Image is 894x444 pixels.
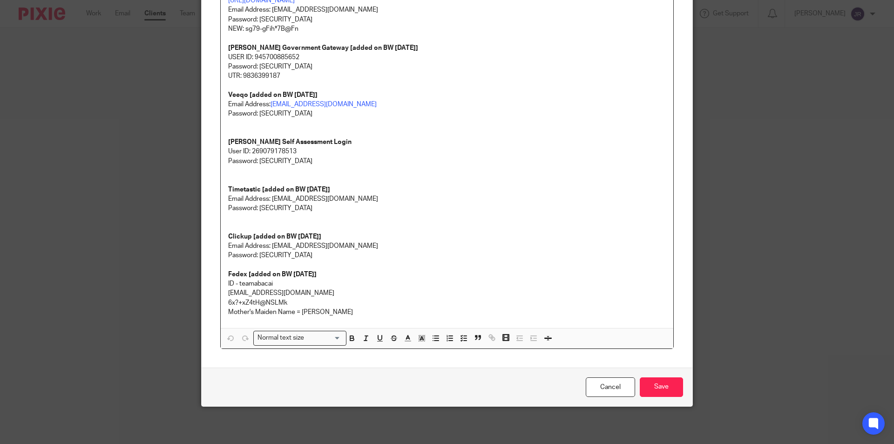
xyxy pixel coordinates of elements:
[228,71,666,81] p: UTR: 9836399187
[228,251,666,260] p: Password: [SECURITY_DATA]
[228,271,317,278] strong: Fedex [added on BW [DATE]]
[228,147,666,156] p: User ID: 269079178513
[256,333,306,343] span: Normal text size
[228,5,666,34] p: Email Address: [EMAIL_ADDRESS][DOMAIN_NAME] Password: [SECURITY_DATA] NEW: sg79-gFih*7B@Fn
[228,62,666,71] p: Password: [SECURITY_DATA]
[228,204,666,213] p: Password: [SECURITY_DATA]
[228,186,330,193] strong: Timetastic [added on BW [DATE]]
[228,157,666,166] p: Password: [SECURITY_DATA]
[228,241,666,251] p: Email Address: [EMAIL_ADDRESS][DOMAIN_NAME]
[228,288,666,298] p: [EMAIL_ADDRESS][DOMAIN_NAME]
[228,139,352,145] strong: [PERSON_NAME] Self Assessment Login
[228,233,321,240] strong: Clickup [added on BW [DATE]]
[228,109,666,118] p: Password: [SECURITY_DATA]
[228,194,666,204] p: Email Address: [EMAIL_ADDRESS][DOMAIN_NAME]
[271,101,377,108] a: [EMAIL_ADDRESS][DOMAIN_NAME]
[228,298,666,307] p: 6x?+xZ4tH@NSLMk
[586,377,635,397] a: Cancel
[228,307,666,317] p: Mother's Maiden Name = [PERSON_NAME]
[640,377,683,397] input: Save
[228,92,248,98] strong: Veeqo
[228,279,666,288] p: ID - teamabacai
[228,100,666,109] p: Email Address:
[307,333,341,343] input: Search for option
[250,92,318,98] strong: [added on BW [DATE]]
[228,53,666,62] p: USER ID: 945700885652
[253,331,346,345] div: Search for option
[228,45,418,51] strong: [PERSON_NAME] Government Gateway [added on BW [DATE]]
